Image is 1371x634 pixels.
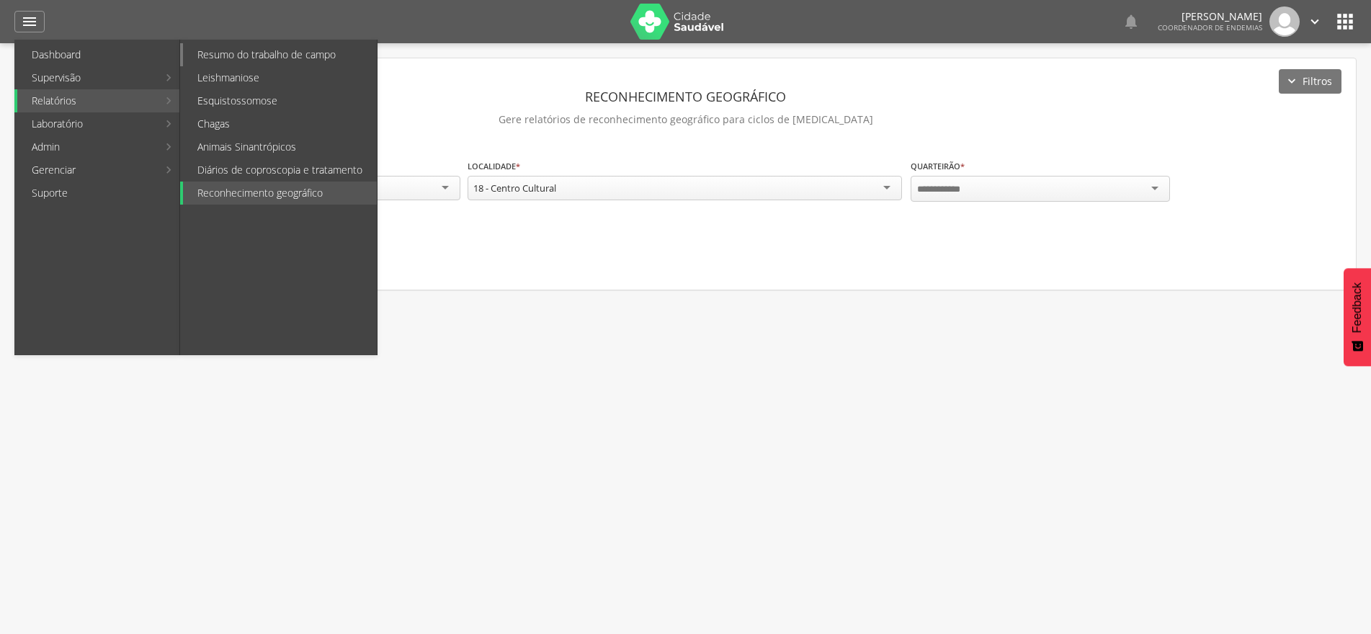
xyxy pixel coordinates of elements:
a: Resumo do trabalho de campo [183,43,377,66]
span: Coordenador de Endemias [1158,22,1262,32]
a:  [1307,6,1323,37]
a: Relatórios [17,89,158,112]
a: Diários de coproscopia e tratamento [183,158,377,182]
a: Suporte [17,182,179,205]
label: Localidade [468,161,520,172]
a: Animais Sinantrópicos [183,135,377,158]
a: Gerenciar [17,158,158,182]
label: Quarteirão [911,161,965,172]
a: Laboratório [17,112,158,135]
p: [PERSON_NAME] [1158,12,1262,22]
a: Chagas [183,112,377,135]
div: 18 - Centro Cultural [473,182,556,195]
a: Leishmaniose [183,66,377,89]
button: Filtros [1279,69,1341,94]
i:  [1334,10,1357,33]
span: Feedback [1351,282,1364,333]
button: Feedback - Mostrar pesquisa [1344,268,1371,366]
a: Supervisão [17,66,158,89]
a:  [1122,6,1140,37]
a:  [14,11,45,32]
i:  [1307,14,1323,30]
a: Admin [17,135,158,158]
p: Gere relatórios de reconhecimento geográfico para ciclos de [MEDICAL_DATA] [26,110,1345,130]
i:  [21,13,38,30]
a: Dashboard [17,43,179,66]
a: Reconhecimento geográfico [183,182,377,205]
i:  [1122,13,1140,30]
a: Esquistossomose [183,89,377,112]
header: Reconhecimento Geográfico [26,84,1345,110]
